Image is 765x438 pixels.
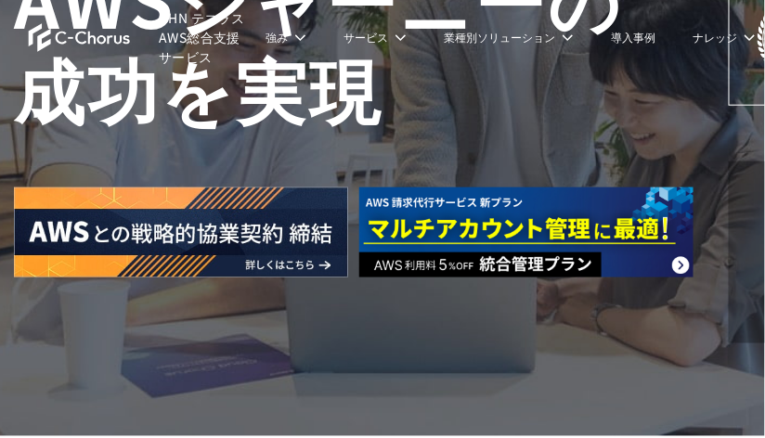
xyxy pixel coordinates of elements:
[359,187,694,277] img: AWS請求代行サービス 統合管理プラン
[28,8,247,67] a: AWS総合支援サービス C-Chorus NHN テコラスAWS総合支援サービス
[444,29,574,45] p: 業種別ソリューション
[693,29,756,45] p: ナレッジ
[344,29,407,45] p: サービス
[159,8,247,67] span: NHN テコラス AWS総合支援サービス
[611,29,655,45] a: 導入事例
[14,187,348,277] img: AWSとの戦略的協業契約 締結
[266,29,306,45] p: 強み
